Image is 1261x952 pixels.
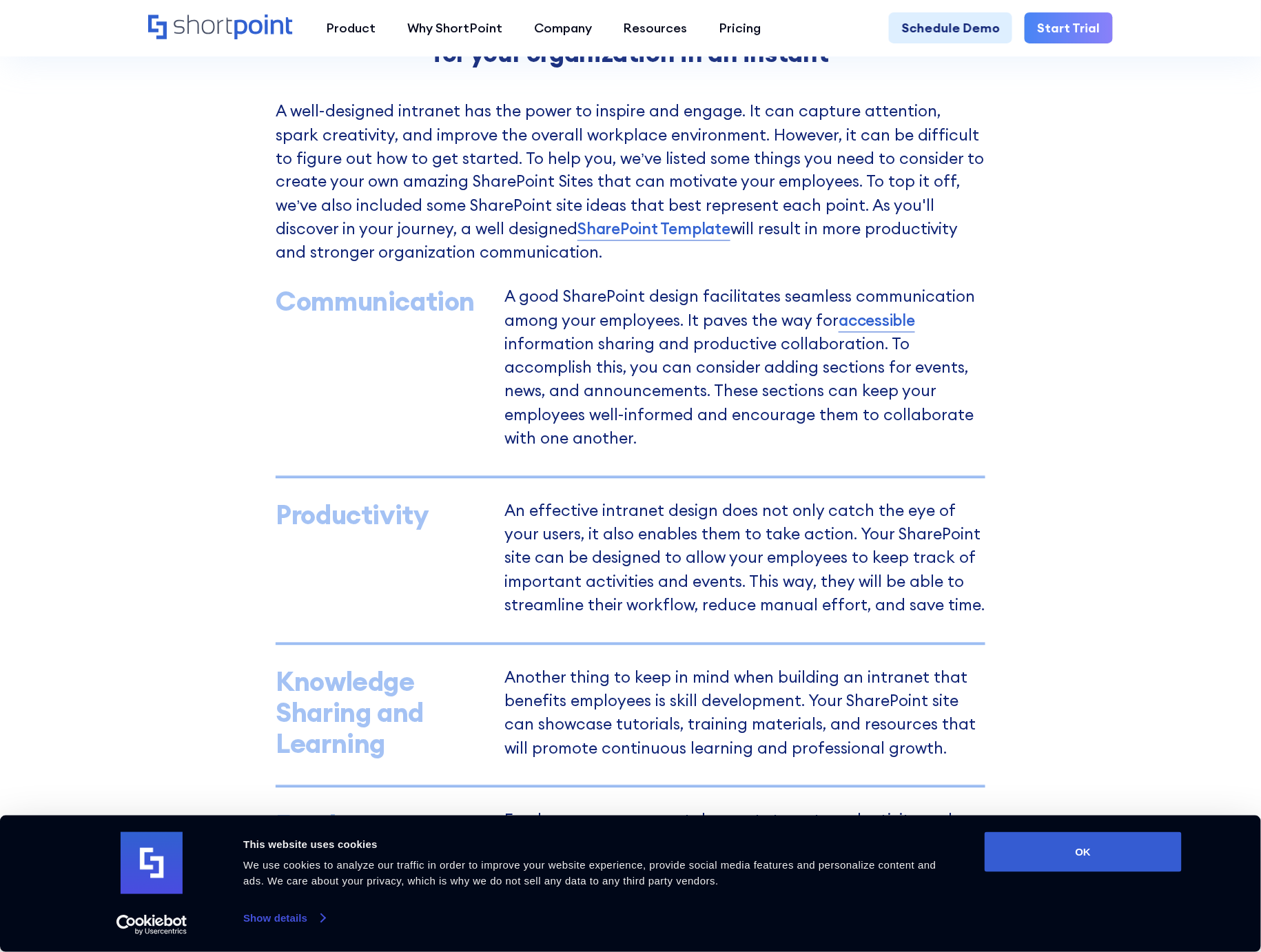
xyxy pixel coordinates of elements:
[504,290,985,451] p: A good SharePoint design facilitates seamless communication among your employees. It paves the wa...
[504,670,985,760] p: Another thing to keep in mind when building an intranet that benefits employees is skill developm...
[504,814,985,951] p: Employee empowerment does not stop at productivity and collaboration, it should also include reco...
[276,666,487,759] div: Knowledge Sharing and Learning
[719,19,761,37] div: Pricing
[624,19,688,37] div: Resources
[148,14,295,42] a: Home
[243,836,954,853] div: This website uses cookies
[276,286,487,317] div: Communication
[243,908,325,929] a: Show details
[577,218,730,241] span: SharePoint Template
[534,19,592,37] div: Company
[276,99,985,265] p: A well-designed intranet has the power to inspire and engage. It can capture attention, spark cre...
[889,12,1012,44] a: Schedule Demo
[985,832,1182,872] button: OK
[276,809,487,871] div: Employee Empowerment
[327,19,376,37] div: Product
[311,12,392,44] a: Product
[391,12,518,44] a: Why ShortPoint
[608,12,704,44] a: Resources
[276,499,487,530] div: Productivity
[504,504,985,618] p: An effective intranet design does not only catch the eye of your users, it also enables them to t...
[92,915,212,935] a: Usercentrics Cookiebot - opens in a new window
[1025,12,1113,44] a: Start Trial
[704,12,777,44] a: Pricing
[1014,794,1261,952] iframe: Chat Widget
[839,309,915,333] a: accessible
[518,12,608,44] a: Company
[121,832,183,894] img: logo
[407,19,502,37] div: Why ShortPoint
[243,859,936,887] span: We use cookies to analyze our traffic in order to improve your website experience, provide social...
